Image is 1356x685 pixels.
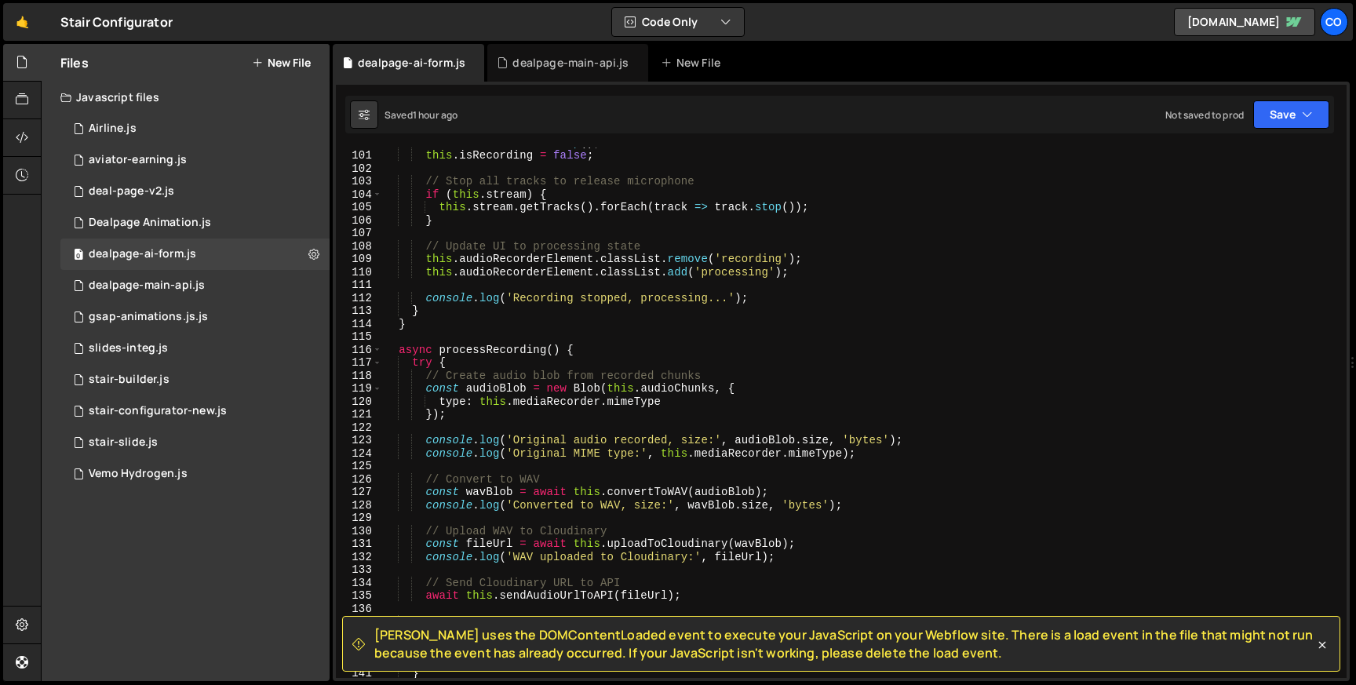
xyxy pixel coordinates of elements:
div: 140 [336,654,382,668]
div: 103 [336,175,382,188]
div: 5799/29740.js [60,333,330,364]
div: dealpage-main-api.js [512,55,629,71]
div: gsap-animations.js.js [89,310,208,324]
div: 113 [336,304,382,318]
div: 5799/46639.js [60,270,330,301]
button: Code Only [612,8,744,36]
div: 121 [336,408,382,421]
div: 123 [336,434,382,447]
div: 5799/15288.js [60,427,330,458]
div: 114 [336,318,382,331]
div: 120 [336,395,382,409]
div: 117 [336,356,382,370]
button: New File [252,56,311,69]
div: 108 [336,240,382,253]
div: 5799/46543.js [60,239,330,270]
div: stair-configurator-new.js [89,404,227,418]
div: 141 [336,667,382,680]
div: dealpage-ai-form.js [358,55,465,71]
div: New File [661,55,727,71]
a: 🤙 [3,3,42,41]
div: 133 [336,563,382,577]
div: 115 [336,330,382,344]
div: dealpage-main-api.js [89,279,205,293]
div: Not saved to prod [1165,108,1244,122]
div: 132 [336,551,382,564]
div: 1 hour ago [413,108,458,122]
div: dealpage-ai-form.js [89,247,196,261]
div: 116 [336,344,382,357]
div: 5799/10830.js [60,364,330,395]
div: 104 [336,188,382,202]
div: 112 [336,292,382,305]
div: stair-builder.js [89,373,169,387]
div: 130 [336,525,382,538]
div: 129 [336,512,382,525]
div: 101 [336,149,382,162]
h2: Files [60,54,89,71]
div: Stair Configurator [60,13,173,31]
div: 5799/13335.js [60,301,330,333]
div: Dealpage Animation.js [89,216,211,230]
div: 5799/23170.js [60,113,330,144]
div: 110 [336,266,382,279]
div: 5799/22359.js [60,458,330,490]
div: aviator-earning.js [89,153,187,167]
div: 134 [336,577,382,590]
a: Co [1320,8,1348,36]
div: 118 [336,370,382,383]
div: 136 [336,603,382,616]
div: 102 [336,162,382,176]
div: Saved [385,108,457,122]
div: 109 [336,253,382,266]
div: 106 [336,214,382,228]
div: 126 [336,473,382,486]
div: 138 [336,629,382,642]
div: Airline.js [89,122,137,136]
div: 5799/16845.js [60,395,330,427]
span: [PERSON_NAME] uses the DOMContentLoaded event to execute your JavaScript on your Webflow site. Th... [374,626,1314,661]
div: 139 [336,641,382,654]
div: 111 [336,279,382,292]
div: 125 [336,460,382,473]
div: 135 [336,589,382,603]
a: [DOMAIN_NAME] [1174,8,1315,36]
div: 5799/31803.js [60,144,330,176]
button: Save [1253,100,1329,129]
div: 127 [336,486,382,499]
div: stair-slide.js [89,435,158,450]
div: 119 [336,382,382,395]
div: 105 [336,201,382,214]
div: Javascript files [42,82,330,113]
div: 5799/43892.js [60,207,330,239]
div: 128 [336,499,382,512]
div: 107 [336,227,382,240]
span: 0 [74,250,83,262]
div: 137 [336,615,382,629]
div: 122 [336,421,382,435]
div: Vemo Hydrogen.js [89,467,188,481]
div: slides-integ.js [89,341,168,355]
div: 5799/43929.js [60,176,330,207]
div: 131 [336,537,382,551]
div: deal-page-v2.js [89,184,174,199]
div: 124 [336,447,382,461]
